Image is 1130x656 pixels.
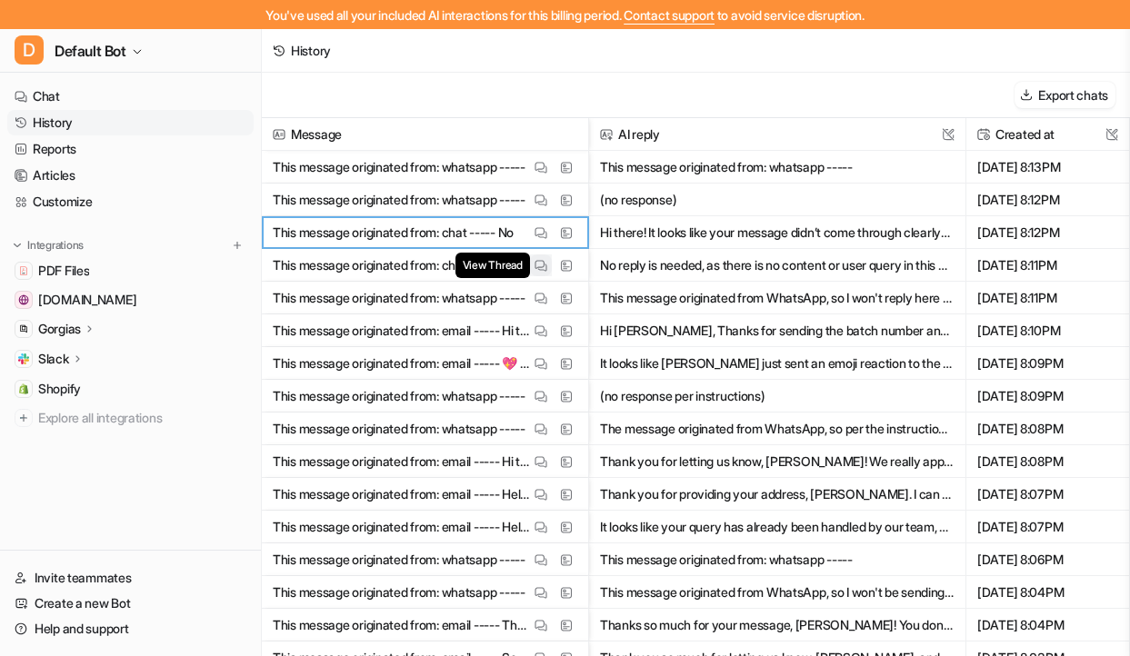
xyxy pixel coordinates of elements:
[15,35,44,65] span: D
[974,314,1122,347] span: [DATE] 8:10PM
[38,350,69,368] p: Slack
[273,282,525,314] p: This message originated from: whatsapp -----
[974,249,1122,282] span: [DATE] 8:11PM
[27,238,84,253] p: Integrations
[600,380,955,412] button: (no response per instructions)
[273,314,530,347] p: This message originated from: email ----- Hi there, The batch number is 25216 As we have two dogs...
[273,184,525,216] p: This message originated from: whatsapp -----
[7,163,254,188] a: Articles
[18,294,29,305] img: help.years.com
[600,543,955,576] button: This message originated from: whatsapp -----
[600,412,955,445] button: The message originated from WhatsApp, so per the instructions, I should not reply to this ticket.
[18,265,29,276] img: PDF Files
[974,282,1122,314] span: [DATE] 8:11PM
[974,347,1122,380] span: [DATE] 8:09PM
[273,543,525,576] p: This message originated from: whatsapp -----
[291,41,331,60] div: History
[600,216,955,249] button: Hi there! It looks like your message didn’t come through clearly—could you please let me know how...
[600,314,955,347] button: Hi [PERSON_NAME], Thanks for sending the batch number and explaining your request. You can manage...
[273,380,525,412] p: This message originated from: whatsapp -----
[18,383,29,394] img: Shopify
[596,118,958,151] span: AI reply
[18,323,29,334] img: Gorgias
[273,511,530,543] p: This message originated from: email ----- Hello, Thank you for your email. I am currently out of ...
[273,249,495,282] p: This message originated from: chat -----
[273,478,530,511] p: This message originated from: email ----- Hello [PERSON_NAME] [PERSON_NAME][GEOGRAPHIC_DATA] [STR...
[273,412,525,445] p: This message originated from: whatsapp -----
[974,151,1122,184] span: [DATE] 8:13PM
[600,151,955,184] button: This message originated from: whatsapp -----
[974,511,1122,543] span: [DATE] 8:07PM
[974,576,1122,609] span: [DATE] 8:04PM
[273,609,530,641] p: This message originated from: email ----- Thanks again guys but I can't just order these two pack...
[38,380,81,398] span: Shopify
[7,84,254,109] a: Chat
[974,118,1122,151] span: Created at
[974,445,1122,478] span: [DATE] 8:08PM
[7,616,254,641] a: Help and support
[7,110,254,135] a: History
[600,478,955,511] button: Thank you for providing your address, [PERSON_NAME]. I can see this conversation is already being...
[600,249,955,282] button: No reply is needed, as there is no content or user query in this message.
[7,189,254,214] a: Customize
[7,405,254,431] a: Explore all integrations
[38,403,246,432] span: Explore all integrations
[7,236,89,254] button: Integrations
[600,282,955,314] button: This message originated from WhatsApp, so I won't reply here as per the support guidelines. If yo...
[600,347,955,380] button: It looks like [PERSON_NAME] just sent an emoji reaction to the previous message. No response is n...
[530,254,552,276] button: View Thread
[11,239,24,252] img: expand menu
[7,591,254,616] a: Create a new Bot
[974,216,1122,249] span: [DATE] 8:12PM
[624,7,715,23] span: Contact support
[7,565,254,591] a: Invite teammates
[974,380,1122,412] span: [DATE] 8:09PM
[18,353,29,364] img: Slack
[974,609,1122,641] span: [DATE] 8:04PM
[231,239,244,252] img: menu_add.svg
[7,376,254,402] a: ShopifyShopify
[600,609,955,641] button: Thanks so much for your message, [PERSON_NAME]! You don’t need to place a big order or use a code...
[273,151,525,184] p: This message originated from: whatsapp -----
[7,136,254,162] a: Reports
[455,253,530,278] span: View Thread
[7,258,254,283] a: PDF FilesPDF Files
[974,412,1122,445] span: [DATE] 8:08PM
[974,184,1122,216] span: [DATE] 8:12PM
[7,287,254,313] a: help.years.com[DOMAIN_NAME]
[974,543,1122,576] span: [DATE] 8:06PM
[273,576,525,609] p: This message originated from: whatsapp -----
[38,320,81,338] p: Gorgias
[269,118,581,151] span: Message
[600,576,955,609] button: This message originated from WhatsApp, so I won't be sending a reply as per the guidelines. If yo...
[600,511,955,543] button: It looks like your query has already been handled by our team, and there’s also an out-of-office ...
[974,478,1122,511] span: [DATE] 8:07PM
[273,347,530,380] p: This message originated from: email ----- 💖 [PERSON_NAME] reacted via Gmail [[URL][DOMAIN_NAME]
[38,291,136,309] span: [DOMAIN_NAME]
[55,38,126,64] span: Default Bot
[273,216,514,249] p: This message originated from: chat ----- No
[38,262,89,280] span: PDF Files
[1015,82,1115,108] button: Export chats
[600,184,955,216] button: (no response)
[15,409,33,427] img: explore all integrations
[600,445,955,478] button: Thank you for letting us know, [PERSON_NAME]! We really appreciate you taking the time to reach o...
[273,445,530,478] p: This message originated from: email ----- Hi thank you for your reply 😊 I will send the email now...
